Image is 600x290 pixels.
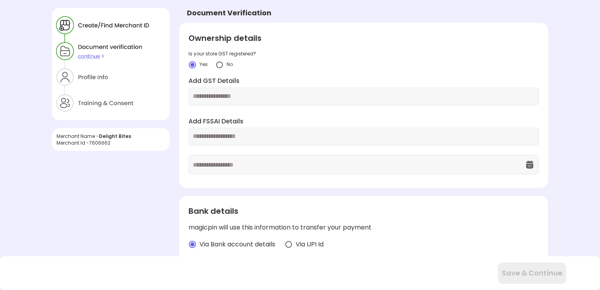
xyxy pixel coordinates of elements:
[498,262,566,284] button: Save & Continue
[187,8,271,18] div: Document Verification
[199,61,208,68] span: Yes
[99,133,131,139] span: Delight Bites
[188,240,196,248] img: radio
[296,240,324,249] span: Via UPI Id
[188,32,539,44] div: Ownership details
[57,133,165,139] div: Merchant Name -
[188,223,539,232] div: magicpin will use this information to transfer your payment
[57,139,165,146] div: Merchant Id - 7606662
[52,8,170,120] img: xZtaNGYO7ZEa_Y6BGN0jBbY4tz3zD8CMWGtK9DYT203r_wSWJgC64uaYzQv0p6I5U3yzNyQZ90jnSGEji8ItH6xpax9JibOI_...
[188,77,539,86] label: Add GST Details
[285,240,293,248] img: radio
[188,50,539,57] div: Is your store GST registered?
[525,160,534,169] img: OcXK764TI_dg1n3pJKAFuNcYfYqBKGvmbXteblFrPew4KBASBbPUoKPFDRZzLe5z5khKOkBCrBseVNl8W_Mqhk0wgJF92Dyy9...
[188,205,539,217] div: Bank details
[188,61,196,69] img: crlYN1wOekqfTXo2sKdO7mpVD4GIyZBlBCY682TI1bTNaOsxckEXOmACbAD6EYcPGHR5wXB9K-wSeRvGOQTikGGKT-kEDVP-b...
[227,61,233,68] span: No
[216,61,223,69] img: yidvdI1b1At5fYgYeHdauqyvT_pgttO64BpF2mcDGQwz_NKURL8lp7m2JUJk3Onwh4FIn8UgzATYbhG5vtZZpSXeknhWnnZDd...
[199,240,275,249] span: Via Bank account details
[188,117,539,126] label: Add FSSAI Details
